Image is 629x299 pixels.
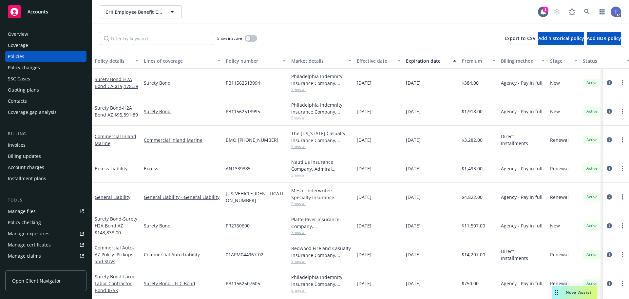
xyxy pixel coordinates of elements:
[462,57,488,64] div: Premium
[226,251,263,258] span: 01APM044967-02
[144,137,220,143] a: Commercial Inland Marine
[95,133,136,146] a: Commercial Inland Marine
[462,280,479,287] span: $750.00
[289,53,354,69] button: Market details
[223,53,289,69] button: Policy number
[5,74,86,84] a: SSC Cases
[501,165,543,172] span: Agency - Pay in full
[550,5,563,18] a: Start snowing
[95,216,137,236] span: - Surety H2A Bond AZ $143,838.00
[291,274,352,288] div: Philadelphia Indemnity Insurance Company, [GEOGRAPHIC_DATA] Insurance Companies
[226,57,279,64] div: Policy number
[505,35,536,41] span: Export to CSV
[406,108,421,115] span: [DATE]
[5,29,86,39] a: Overview
[28,9,48,14] span: Accounts
[462,79,479,86] span: $384.00
[5,206,86,217] a: Manage files
[291,259,352,264] span: Show all
[357,280,372,287] span: [DATE]
[5,51,86,62] a: Policies
[144,280,220,287] a: Surety Bond - FLC Bond
[92,53,141,69] button: Policy details
[538,35,584,41] span: Add historical policy
[357,108,372,115] span: [DATE]
[8,51,24,62] div: Policies
[566,289,592,295] span: Nova Assist
[5,240,86,250] a: Manage certificates
[8,107,57,117] div: Coverage gap analysis
[587,32,621,45] button: Add BOR policy
[550,194,569,201] span: Renewal
[619,164,626,172] a: more
[8,140,26,150] div: Invoices
[498,53,547,69] button: Billing method
[550,251,569,258] span: Renewal
[605,136,613,144] a: circleInformation
[5,262,86,272] a: Manage BORs
[605,79,613,87] a: circleInformation
[619,107,626,115] a: more
[406,57,449,64] div: Expiration date
[550,79,560,86] span: New
[581,5,594,18] a: Search
[226,79,260,86] span: PB11562513994
[5,217,86,228] a: Policy checking
[585,223,599,229] span: Active
[291,159,352,172] div: Nautilus Insurance Company, Admiral Insurance Group ([PERSON_NAME] Corporation), XPT Specialty
[8,251,41,261] div: Manage claims
[550,222,560,229] span: New
[406,222,421,229] span: [DATE]
[357,165,372,172] span: [DATE]
[291,130,352,144] div: The [US_STATE] Casualty Insurance Company, Liberty Mutual
[462,165,483,172] span: $1,493.00
[291,216,352,230] div: Platte River Insurance Company, [GEOGRAPHIC_DATA] (Berkshire Hathaway), Surety1
[585,194,599,200] span: Active
[291,57,344,64] div: Market details
[291,87,352,92] span: Show all
[587,35,621,41] span: Add BOR policy
[550,165,569,172] span: Renewal
[354,53,403,69] button: Effective date
[5,228,86,239] a: Manage exposures
[501,57,538,64] div: Billing method
[217,35,242,41] span: Show inactive
[100,32,213,45] input: Filter by keyword...
[357,79,372,86] span: [DATE]
[291,230,352,235] span: Show all
[5,3,86,21] a: Accounts
[8,40,28,51] div: Coverage
[543,7,548,12] div: 1
[462,222,485,229] span: $11,507.00
[291,115,352,121] span: Show all
[619,79,626,87] a: more
[144,165,220,172] a: Excess
[501,280,543,287] span: Agency - Pay in full
[95,245,134,265] a: Commercial Auto
[605,164,613,172] a: circleInformation
[8,151,41,161] div: Billing updates
[406,165,421,172] span: [DATE]
[552,286,597,299] button: Nova Assist
[291,73,352,87] div: Philadelphia Indemnity Insurance Company, Philadelphia Insurance Companies, Surety1
[357,137,372,143] span: [DATE]
[619,193,626,201] a: more
[501,108,543,115] span: Agency - Pay in full
[291,288,352,293] span: Show all
[5,96,86,106] a: Contacts
[8,29,28,39] div: Overview
[583,57,623,64] div: Status
[5,151,86,161] a: Billing updates
[357,194,372,201] span: [DATE]
[605,280,613,288] a: circleInformation
[505,32,536,45] button: Export to CSV
[95,273,134,293] a: Surety Bond
[226,165,251,172] span: AN1339385
[291,172,352,178] span: Show all
[5,85,86,95] a: Quoting plans
[8,240,51,250] div: Manage certificates
[406,251,421,258] span: [DATE]
[406,79,421,86] span: [DATE]
[585,165,599,171] span: Active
